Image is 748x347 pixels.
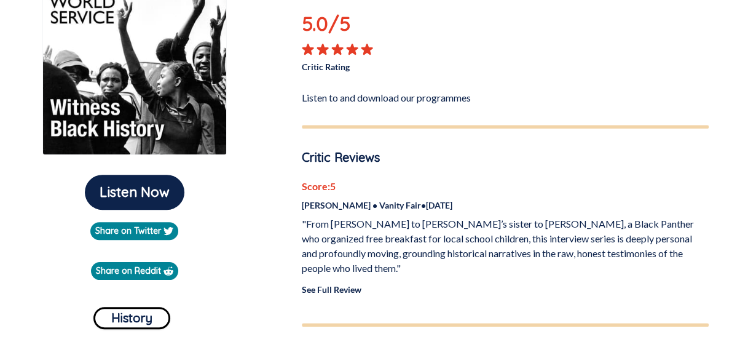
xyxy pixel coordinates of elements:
[302,199,709,212] p: [PERSON_NAME] • Vanity Fair • [DATE]
[302,179,709,194] p: Score: 5
[93,302,170,329] a: History
[90,222,178,240] a: Share on Twitter
[302,284,361,295] a: See Full Review
[93,307,170,329] button: History
[91,262,178,280] a: Share on Reddit
[302,148,709,167] p: Critic Reviews
[85,175,184,210] button: Listen Now
[302,217,709,276] p: "From [PERSON_NAME] to [PERSON_NAME]’s sister to [PERSON_NAME], a Black Panther who organized fre...
[302,55,505,73] p: Critic Rating
[302,9,383,43] p: 5.0 /5
[302,86,709,105] p: Listen to and download our programmes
